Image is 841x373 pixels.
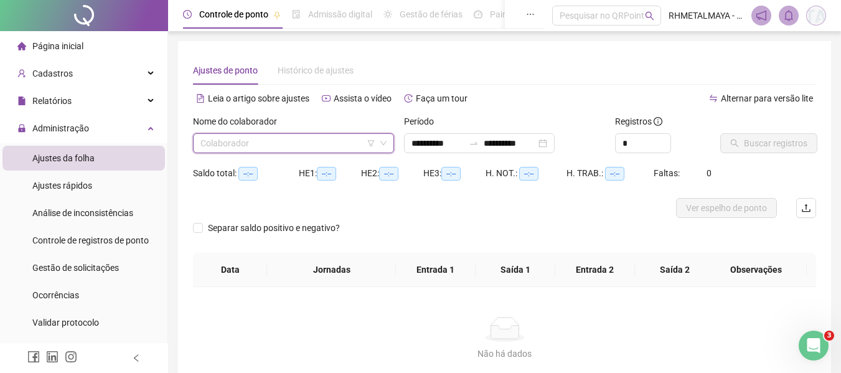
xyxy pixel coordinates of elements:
[474,10,482,19] span: dashboard
[635,253,715,287] th: Saída 2
[720,133,817,153] button: Buscar registros
[32,41,83,51] span: Página inicial
[709,94,718,103] span: swap
[416,93,467,103] span: Faça um tour
[423,166,486,181] div: HE 3:
[490,9,538,19] span: Painel do DP
[396,253,476,287] th: Entrada 1
[292,10,301,19] span: file-done
[193,65,258,75] span: Ajustes de ponto
[807,6,825,25] img: 86655
[555,253,635,287] th: Entrada 2
[801,203,811,213] span: upload
[32,208,133,218] span: Análise de inconsistências
[46,351,59,363] span: linkedin
[721,93,813,103] span: Alternar para versão lite
[799,331,829,361] iframe: Intercom live chat
[379,167,398,181] span: --:--
[238,167,258,181] span: --:--
[756,10,767,21] span: notification
[404,94,413,103] span: history
[645,11,654,21] span: search
[404,115,442,128] label: Período
[278,65,354,75] span: Histórico de ajustes
[132,354,141,362] span: left
[208,93,309,103] span: Leia o artigo sobre ajustes
[361,166,423,181] div: HE 2:
[566,166,654,181] div: H. TRAB.:
[193,166,299,181] div: Saldo total:
[199,9,268,19] span: Controle de ponto
[526,10,535,19] span: ellipsis
[400,9,463,19] span: Gestão de férias
[32,263,119,273] span: Gestão de solicitações
[32,318,99,328] span: Validar protocolo
[65,351,77,363] span: instagram
[654,168,682,178] span: Faltas:
[32,235,149,245] span: Controle de registros de ponto
[208,347,801,361] div: Não há dados
[783,10,794,21] span: bell
[17,97,26,105] span: file
[469,138,479,148] span: to
[27,351,40,363] span: facebook
[193,253,267,287] th: Data
[317,167,336,181] span: --:--
[519,167,538,181] span: --:--
[383,10,392,19] span: sun
[615,115,662,128] span: Registros
[824,331,834,341] span: 3
[322,94,331,103] span: youtube
[273,11,281,19] span: pushpin
[17,42,26,50] span: home
[32,123,89,133] span: Administração
[196,94,205,103] span: file-text
[669,9,744,22] span: RHMETALMAYA - [PERSON_NAME]
[32,96,72,106] span: Relatórios
[441,167,461,181] span: --:--
[707,168,712,178] span: 0
[334,93,392,103] span: Assista o vídeo
[17,124,26,133] span: lock
[380,139,387,147] span: down
[476,253,555,287] th: Saída 1
[32,68,73,78] span: Cadastros
[486,166,566,181] div: H. NOT.:
[32,290,79,300] span: Ocorrências
[367,139,375,147] span: filter
[32,153,95,163] span: Ajustes da folha
[715,263,797,276] span: Observações
[469,138,479,148] span: swap-right
[193,115,285,128] label: Nome do colaborador
[605,167,624,181] span: --:--
[299,166,361,181] div: HE 1:
[654,117,662,126] span: info-circle
[203,221,345,235] span: Separar saldo positivo e negativo?
[183,10,192,19] span: clock-circle
[676,198,777,218] button: Ver espelho de ponto
[267,253,395,287] th: Jornadas
[308,9,372,19] span: Admissão digital
[705,253,807,287] th: Observações
[32,181,92,191] span: Ajustes rápidos
[17,69,26,78] span: user-add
